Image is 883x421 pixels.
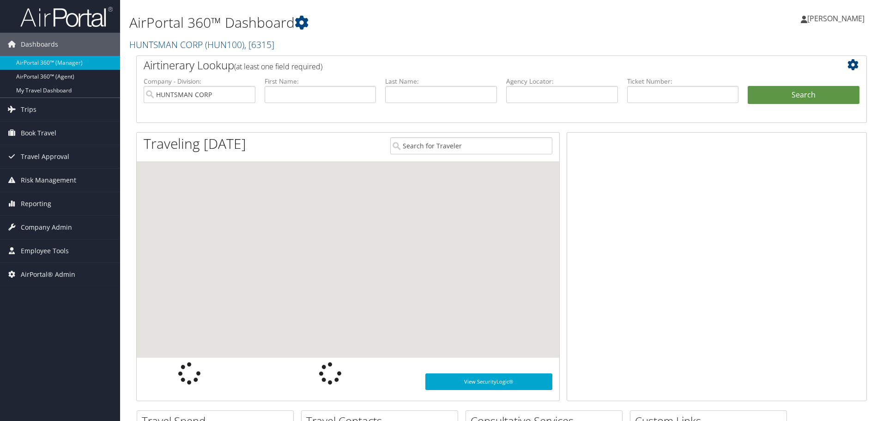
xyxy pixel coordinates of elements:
[144,134,246,153] h1: Traveling [DATE]
[807,13,865,24] span: [PERSON_NAME]
[21,122,56,145] span: Book Travel
[627,77,739,86] label: Ticket Number:
[21,263,75,286] span: AirPortal® Admin
[20,6,113,28] img: airportal-logo.png
[234,61,322,72] span: (at least one field required)
[244,38,274,51] span: , [ 6315 ]
[21,98,36,121] span: Trips
[129,38,274,51] a: HUNTSMAN CORP
[748,86,859,104] button: Search
[21,33,58,56] span: Dashboards
[21,216,72,239] span: Company Admin
[21,192,51,215] span: Reporting
[129,13,626,32] h1: AirPortal 360™ Dashboard
[506,77,618,86] label: Agency Locator:
[21,145,69,168] span: Travel Approval
[390,137,552,154] input: Search for Traveler
[205,38,244,51] span: ( HUN100 )
[144,57,798,73] h2: Airtinerary Lookup
[144,77,255,86] label: Company - Division:
[801,5,874,32] a: [PERSON_NAME]
[385,77,497,86] label: Last Name:
[21,169,76,192] span: Risk Management
[21,239,69,262] span: Employee Tools
[265,77,376,86] label: First Name:
[425,373,552,390] a: View SecurityLogic®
